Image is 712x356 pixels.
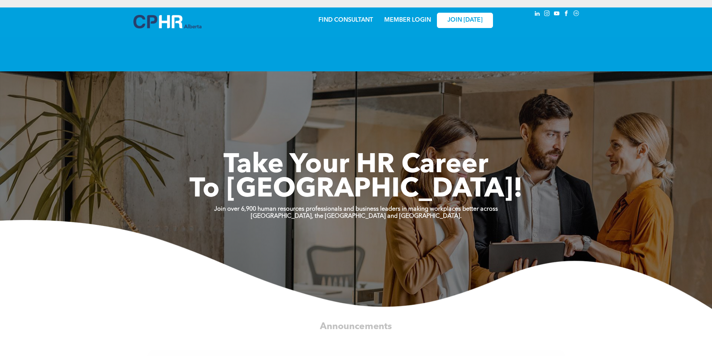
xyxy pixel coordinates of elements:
a: instagram [543,9,551,19]
strong: [GEOGRAPHIC_DATA], the [GEOGRAPHIC_DATA] and [GEOGRAPHIC_DATA]. [251,213,462,219]
a: facebook [562,9,571,19]
span: Announcements [320,322,392,331]
a: JOIN [DATE] [437,13,493,28]
a: MEMBER LOGIN [384,17,431,23]
strong: Join over 6,900 human resources professionals and business leaders in making workplaces better ac... [214,206,498,212]
span: To [GEOGRAPHIC_DATA]! [189,176,523,203]
a: FIND CONSULTANT [318,17,373,23]
img: A blue and white logo for cp alberta [133,15,201,28]
span: Take Your HR Career [224,152,488,179]
a: youtube [553,9,561,19]
a: Social network [572,9,580,19]
a: linkedin [533,9,542,19]
span: JOIN [DATE] [447,17,483,24]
